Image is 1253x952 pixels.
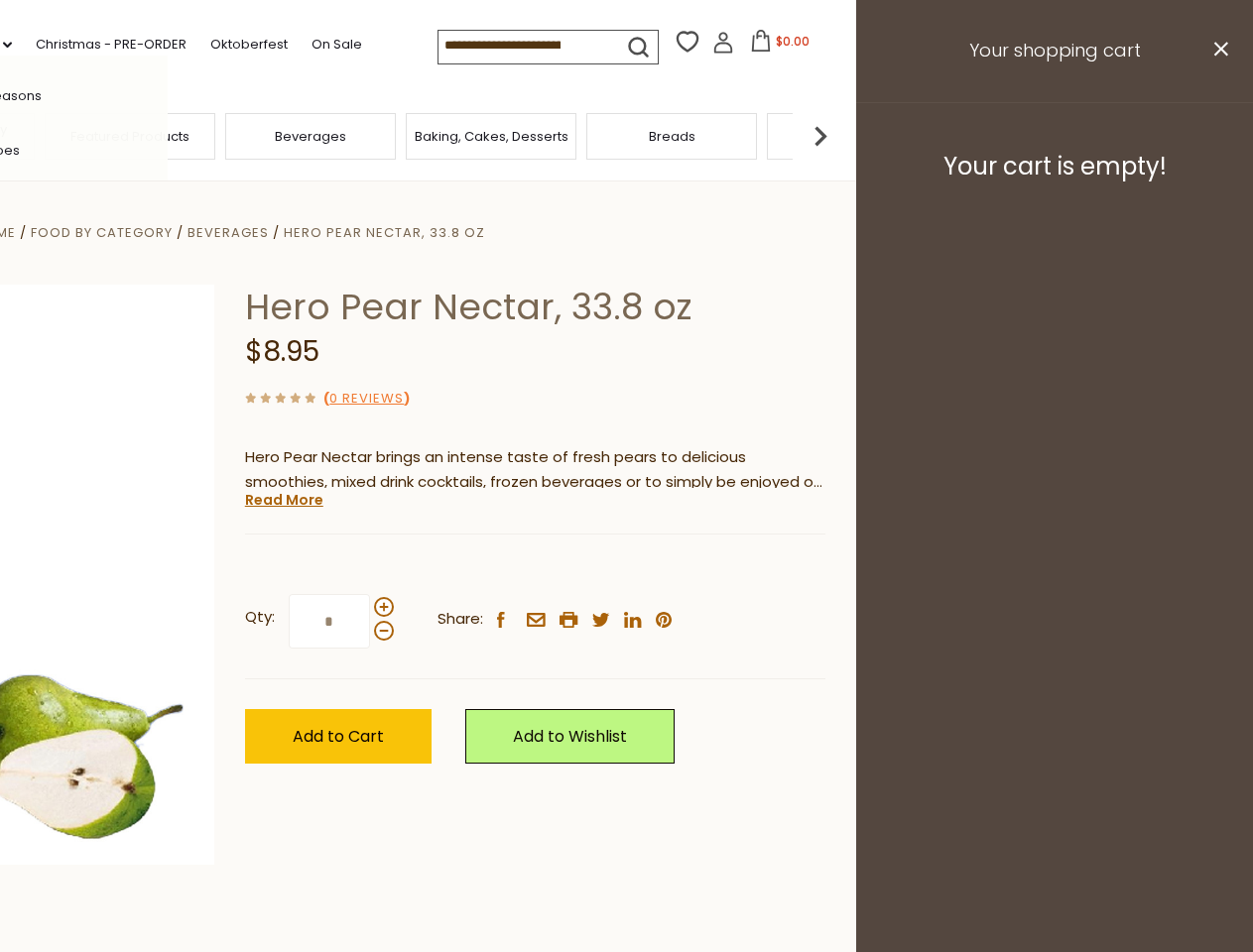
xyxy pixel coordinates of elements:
[284,223,485,242] a: Hero Pear Nectar, 33.8 oz
[245,285,825,329] h1: Hero Pear Nectar, 33.8 oz
[415,129,568,144] a: Baking, Cakes, Desserts
[245,605,275,630] strong: Qty:
[275,129,346,144] a: Beverages
[31,223,173,242] a: Food By Category
[881,152,1228,181] h3: Your cart is empty!
[245,332,319,371] span: $8.95
[210,34,288,56] a: Oktoberfest
[245,445,825,495] p: Hero Pear Nectar brings an intense taste of fresh pears to delicious smoothies, mixed drink cockt...
[188,223,269,242] a: Beverages
[801,116,840,156] img: next arrow
[738,30,822,59] button: $0.00
[323,389,410,408] span: ( )
[438,607,483,632] span: Share:
[465,709,675,764] a: Add to Wishlist
[649,129,695,144] a: Breads
[245,490,323,510] a: Read More
[776,33,810,50] span: $0.00
[289,594,370,649] input: Qty:
[329,389,404,410] a: 0 Reviews
[293,725,384,748] span: Add to Cart
[312,34,362,56] a: On Sale
[245,709,432,764] button: Add to Cart
[36,34,187,56] a: Christmas - PRE-ORDER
